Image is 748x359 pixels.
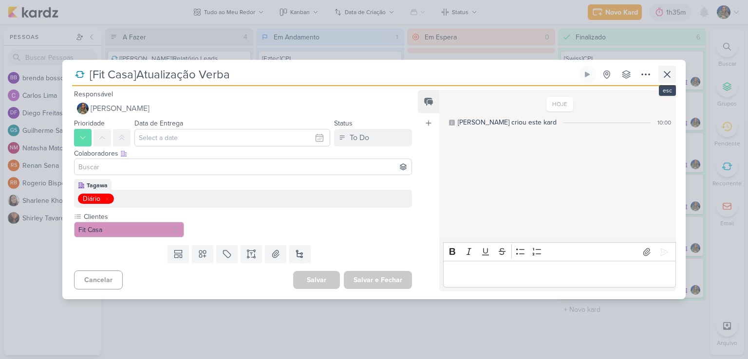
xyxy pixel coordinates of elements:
[134,119,183,127] label: Data de Entrega
[443,261,676,287] div: Editor editing area: main
[134,129,330,146] input: Select a date
[83,194,100,204] div: Diário
[74,90,113,98] label: Responsável
[443,242,676,261] div: Editor toolbar
[87,66,577,83] input: Kard Sem Título
[659,85,676,96] div: esc
[83,212,184,222] label: Clientes
[74,148,412,159] div: Colaboradores
[74,270,123,289] button: Cancelar
[74,222,184,237] button: Fit Casa
[74,119,105,127] label: Prioridade
[583,71,591,78] div: Ligar relógio
[77,103,89,114] img: Isabella Gutierres
[657,118,671,127] div: 10:00
[76,161,410,173] input: Buscar
[458,117,557,127] div: [PERSON_NAME] criou este kard
[334,129,412,146] button: To Do
[334,119,353,127] label: Status
[74,100,412,117] button: [PERSON_NAME]
[87,181,108,190] div: Tagawa
[91,103,150,114] span: [PERSON_NAME]
[350,132,369,144] div: To Do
